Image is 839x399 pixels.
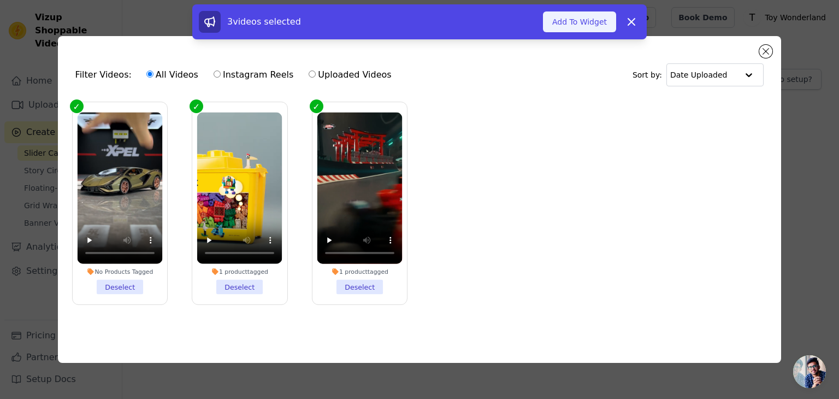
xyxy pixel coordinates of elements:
[213,68,294,82] label: Instagram Reels
[759,45,772,58] button: Close modal
[317,268,402,275] div: 1 product tagged
[793,355,826,388] div: Open chat
[308,68,392,82] label: Uploaded Videos
[543,11,616,32] button: Add To Widget
[197,268,282,275] div: 1 product tagged
[227,16,301,27] span: 3 videos selected
[633,63,764,86] div: Sort by:
[77,268,162,275] div: No Products Tagged
[75,62,398,87] div: Filter Videos:
[146,68,199,82] label: All Videos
